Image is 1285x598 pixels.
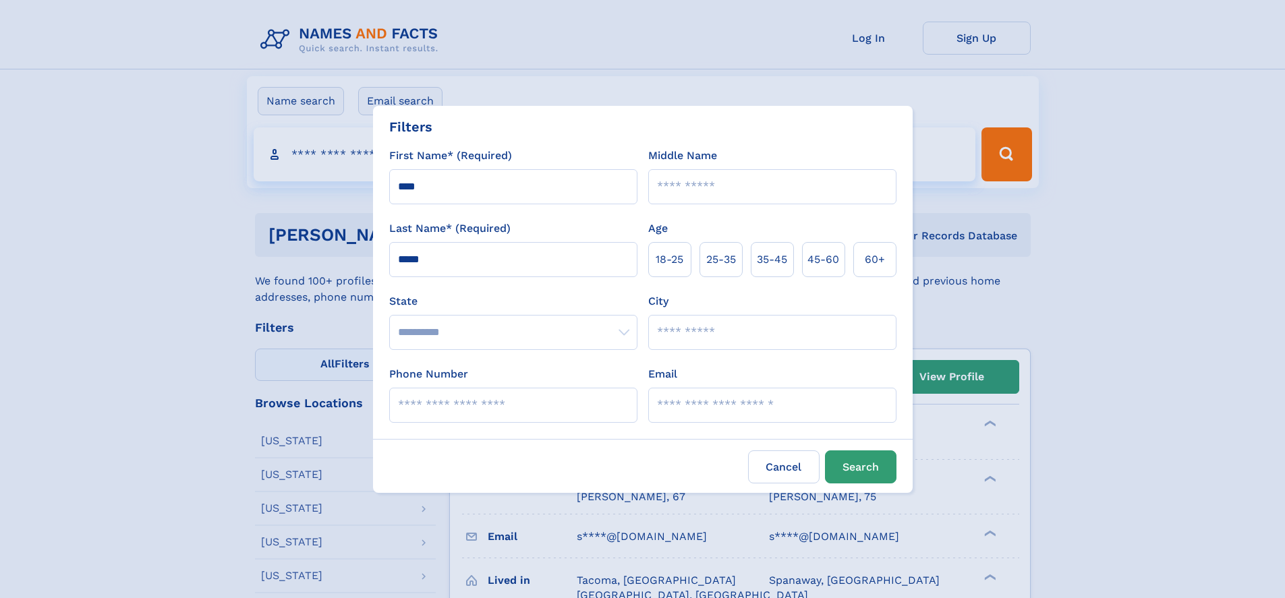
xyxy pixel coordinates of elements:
[648,366,677,382] label: Email
[389,148,512,164] label: First Name* (Required)
[825,450,896,483] button: Search
[706,251,736,268] span: 25‑35
[656,251,683,268] span: 18‑25
[648,220,668,237] label: Age
[748,450,820,483] label: Cancel
[389,293,637,309] label: State
[648,148,717,164] label: Middle Name
[389,220,511,237] label: Last Name* (Required)
[389,366,468,382] label: Phone Number
[648,293,668,309] label: City
[389,117,432,137] div: Filters
[757,251,787,268] span: 35‑45
[807,251,839,268] span: 45‑60
[865,251,885,268] span: 60+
